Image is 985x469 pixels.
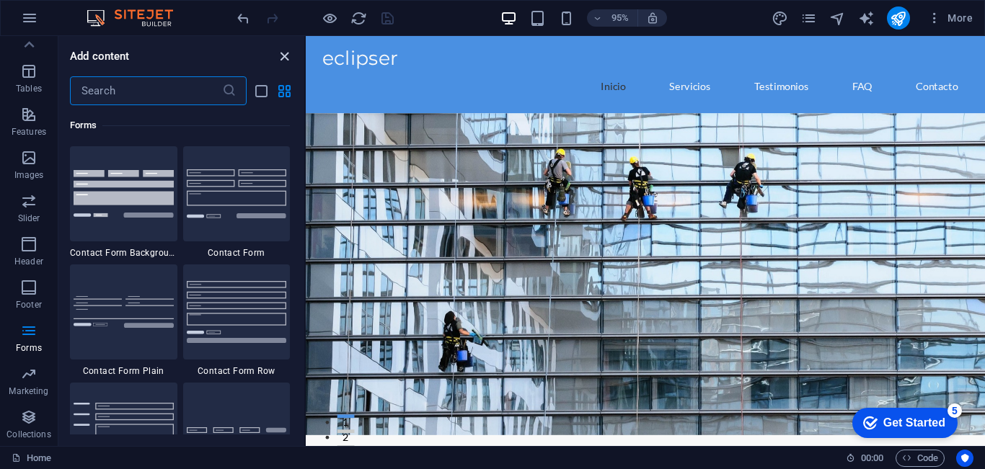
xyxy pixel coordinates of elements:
span: Contact Form [183,247,291,259]
h6: Forms [70,117,290,134]
button: undo [234,9,252,27]
input: Search [70,76,222,105]
button: reload [350,9,367,27]
button: text_generator [858,9,875,27]
p: Forms [16,342,42,354]
p: Tables [16,83,42,94]
div: Contact Form Plain [70,264,177,377]
p: Images [14,169,44,181]
span: : [871,452,873,463]
button: design [772,9,789,27]
button: More [922,6,979,30]
p: Header [14,256,43,267]
button: publish [887,6,910,30]
button: 2 [33,414,51,418]
span: Contact Form Row [183,365,291,377]
div: Get Started 5 items remaining, 0% complete [8,7,113,37]
span: Code [902,450,938,467]
i: Reload page [350,10,367,27]
h6: 95% [609,9,632,27]
a: Click to cancel selection. Double-click to open Pages [12,450,51,467]
img: Editor Logo [83,9,191,27]
span: Contact Form Background [70,247,177,259]
button: 1 [33,398,51,402]
span: More [927,11,973,25]
img: contact-form-plain.svg [74,296,174,328]
button: 3 [33,431,51,434]
p: Marketing [9,385,48,397]
img: contact-form-label.svg [74,403,174,457]
span: Contact Form Plain [70,365,177,377]
div: Contact Form [183,146,291,259]
button: Usercentrics [956,450,973,467]
p: Slider [18,213,40,224]
p: Features [12,126,46,138]
img: contact-form-row.svg [187,281,287,342]
button: 95% [587,9,638,27]
button: close panel [275,48,293,65]
button: pages [800,9,818,27]
button: grid-view [275,82,293,99]
p: Footer [16,299,42,311]
span: 00 00 [861,450,883,467]
i: Design (Ctrl+Alt+Y) [772,10,788,27]
div: 5 [103,3,118,17]
img: form-horizontal.svg [187,427,287,434]
div: Contact Form Row [183,264,291,377]
button: navigator [829,9,847,27]
button: Code [896,450,945,467]
button: list-view [252,82,270,99]
div: Contact Form Background [70,146,177,259]
h6: Session time [846,450,884,467]
div: Get Started [39,16,101,29]
p: Collections [6,429,50,440]
h6: Add content [70,48,130,65]
img: form-with-background.svg [74,170,174,217]
img: contact-form.svg [187,169,287,218]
